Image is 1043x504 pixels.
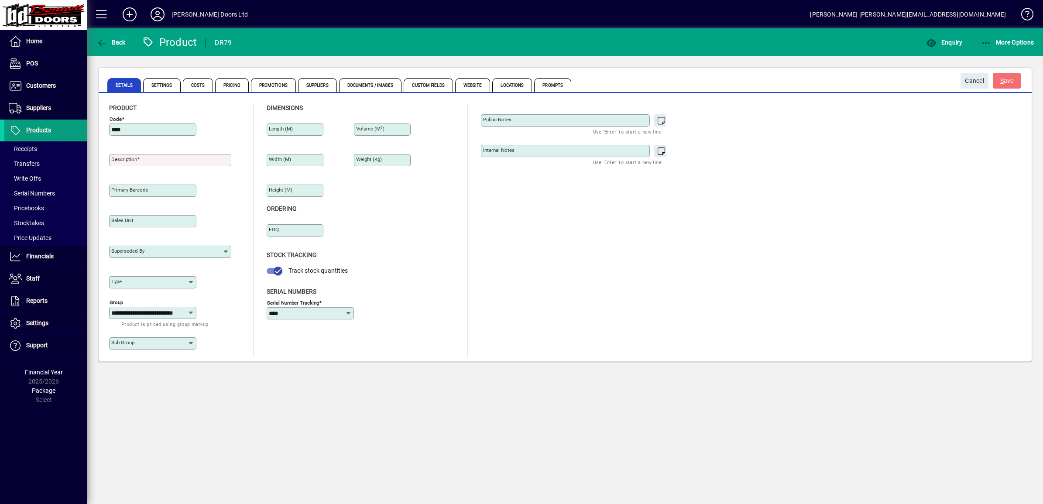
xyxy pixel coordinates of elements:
button: Cancel [961,73,988,89]
a: Price Updates [4,230,87,245]
mat-label: Description [111,156,137,162]
div: DR79 [215,36,232,50]
span: Pricing [215,78,249,92]
mat-label: Code [110,116,122,122]
span: POS [26,60,38,67]
mat-label: Sales unit [111,217,134,223]
a: Customers [4,75,87,97]
span: Stock Tracking [267,251,317,258]
span: More Options [981,39,1034,46]
mat-hint: Use 'Enter' to start a new line [593,127,662,137]
mat-label: Height (m) [269,187,292,193]
span: Suppliers [26,104,51,111]
span: Custom Fields [404,78,453,92]
a: Pricebooks [4,201,87,216]
a: Stocktakes [4,216,87,230]
span: Documents / Images [339,78,402,92]
span: Serial Numbers [9,190,55,197]
span: Receipts [9,145,37,152]
a: Support [4,335,87,357]
a: Serial Numbers [4,186,87,201]
mat-label: Width (m) [269,156,291,162]
sup: 3 [381,125,383,130]
mat-label: Public Notes [483,117,511,123]
span: Staff [26,275,40,282]
span: Price Updates [9,234,51,241]
span: Package [32,387,55,394]
button: Profile [144,7,172,22]
span: Ordering [267,205,297,212]
mat-label: Weight (Kg) [356,156,382,162]
span: Costs [183,78,213,92]
span: Back [96,39,126,46]
span: Products [26,127,51,134]
mat-hint: Use 'Enter' to start a new line [593,157,662,167]
mat-label: EOQ [269,226,279,233]
a: Write Offs [4,171,87,186]
mat-label: Superseded by [111,248,144,254]
mat-label: Type [111,278,122,285]
button: More Options [979,34,1036,50]
span: Financials [26,253,54,260]
a: Staff [4,268,87,290]
mat-hint: Product is priced using group markup [121,319,208,329]
button: Add [116,7,144,22]
span: Locations [492,78,532,92]
span: Dimensions [267,104,303,111]
a: Financials [4,246,87,267]
a: Knowledge Base [1015,2,1032,30]
a: POS [4,53,87,75]
app-page-header-button: Back [87,34,135,50]
div: [PERSON_NAME] [PERSON_NAME][EMAIL_ADDRESS][DOMAIN_NAME] [810,7,1006,21]
a: Reports [4,290,87,312]
span: Details [107,78,141,92]
button: Enquiry [924,34,964,50]
a: Settings [4,312,87,334]
span: Support [26,342,48,349]
span: Write Offs [9,175,41,182]
button: Back [94,34,128,50]
span: Customers [26,82,56,89]
a: Home [4,31,87,52]
span: Enquiry [926,39,962,46]
mat-label: Length (m) [269,126,293,132]
span: S [1000,77,1004,84]
span: Website [455,78,491,92]
span: Serial Numbers [267,288,316,295]
span: ave [1000,74,1014,88]
span: Cancel [965,74,984,88]
span: Transfers [9,160,40,167]
span: Home [26,38,42,45]
span: Track stock quantities [288,267,348,274]
a: Suppliers [4,97,87,119]
span: Pricebooks [9,205,44,212]
mat-label: Internal Notes [483,147,515,153]
span: Financial Year [25,369,63,376]
span: Prompts [534,78,571,92]
mat-label: Sub group [111,339,134,346]
div: [PERSON_NAME] Doors Ltd [172,7,248,21]
span: Promotions [251,78,296,92]
span: Product [109,104,137,111]
a: Receipts [4,141,87,156]
span: Settings [143,78,181,92]
div: Product [142,35,197,49]
mat-label: Group [110,299,123,305]
span: Reports [26,297,48,304]
mat-label: Primary barcode [111,187,148,193]
span: Stocktakes [9,219,44,226]
a: Transfers [4,156,87,171]
mat-label: Serial Number tracking [267,299,319,305]
button: Save [993,73,1021,89]
mat-label: Volume (m ) [356,126,384,132]
span: Suppliers [298,78,337,92]
span: Settings [26,319,48,326]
